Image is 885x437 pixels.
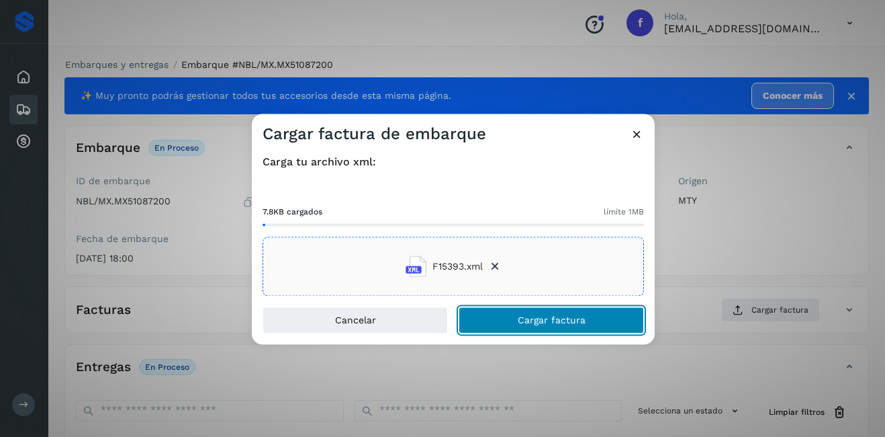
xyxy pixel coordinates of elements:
span: límite 1MB [604,206,644,218]
span: Cancelar [335,316,376,325]
h4: Carga tu archivo xml: [263,155,644,168]
button: Cancelar [263,307,448,334]
span: Cargar factura [518,316,586,325]
span: F15393.xml [432,260,483,274]
span: 7.8KB cargados [263,206,322,218]
h3: Cargar factura de embarque [263,124,486,144]
button: Cargar factura [459,307,644,334]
